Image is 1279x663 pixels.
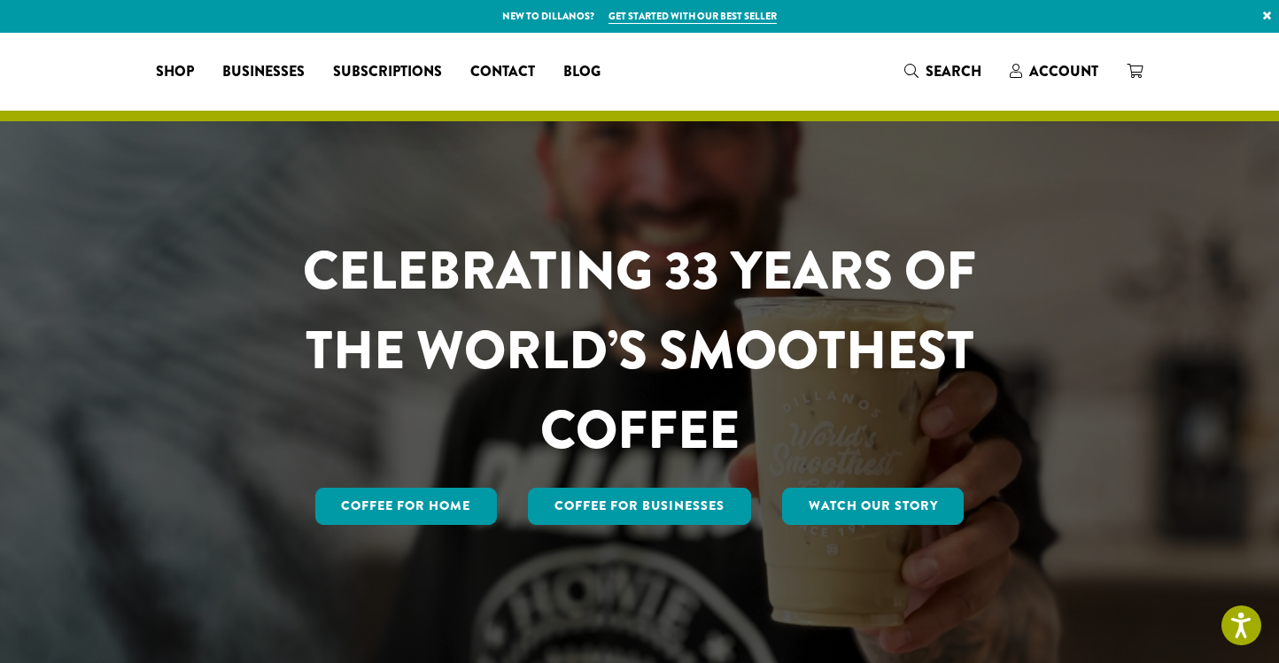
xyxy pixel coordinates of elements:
span: Contact [470,61,535,83]
a: Coffee For Businesses [528,488,751,525]
span: Account [1029,61,1098,81]
a: Search [890,57,996,86]
span: Search [926,61,981,81]
a: Coffee for Home [315,488,498,525]
span: Businesses [222,61,305,83]
a: Watch Our Story [782,488,965,525]
span: Blog [563,61,601,83]
a: Shop [142,58,208,86]
span: Shop [156,61,194,83]
span: Subscriptions [333,61,442,83]
h1: CELEBRATING 33 YEARS OF THE WORLD’S SMOOTHEST COFFEE [251,231,1028,470]
a: Get started with our best seller [608,9,777,24]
